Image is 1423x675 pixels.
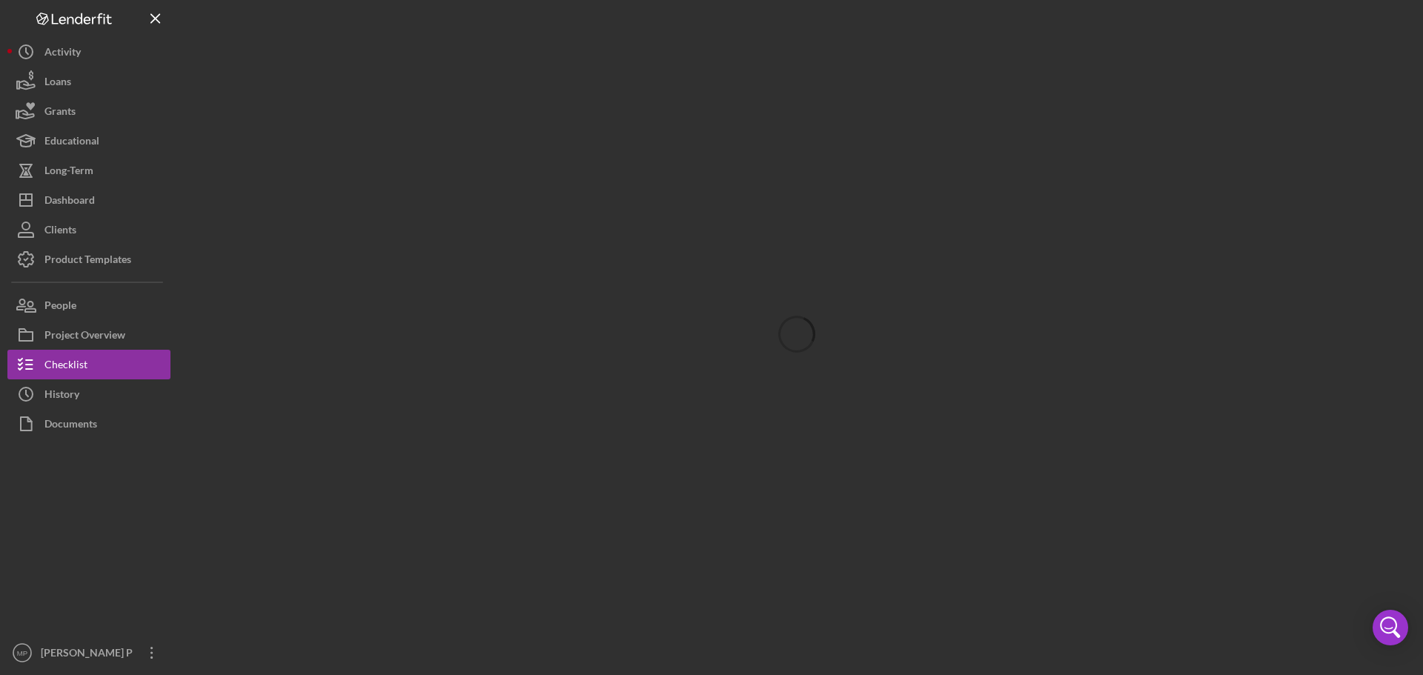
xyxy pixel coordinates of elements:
button: Clients [7,215,170,245]
div: Long-Term [44,156,93,189]
button: People [7,290,170,320]
button: Grants [7,96,170,126]
div: Checklist [44,350,87,383]
button: Activity [7,37,170,67]
div: Dashboard [44,185,95,219]
button: Project Overview [7,320,170,350]
button: MP[PERSON_NAME] P [7,638,170,668]
div: Loans [44,67,71,100]
div: Project Overview [44,320,125,353]
button: Long-Term [7,156,170,185]
div: Educational [44,126,99,159]
div: [PERSON_NAME] P [37,638,133,671]
button: History [7,379,170,409]
div: Grants [44,96,76,130]
button: Checklist [7,350,170,379]
div: Product Templates [44,245,131,278]
div: People [44,290,76,324]
div: History [44,379,79,413]
button: Loans [7,67,170,96]
button: Documents [7,409,170,439]
div: Open Intercom Messenger [1373,610,1408,645]
div: Clients [44,215,76,248]
button: Product Templates [7,245,170,274]
div: Activity [44,37,81,70]
button: Dashboard [7,185,170,215]
div: Documents [44,409,97,442]
button: Educational [7,126,170,156]
text: MP [17,649,27,657]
